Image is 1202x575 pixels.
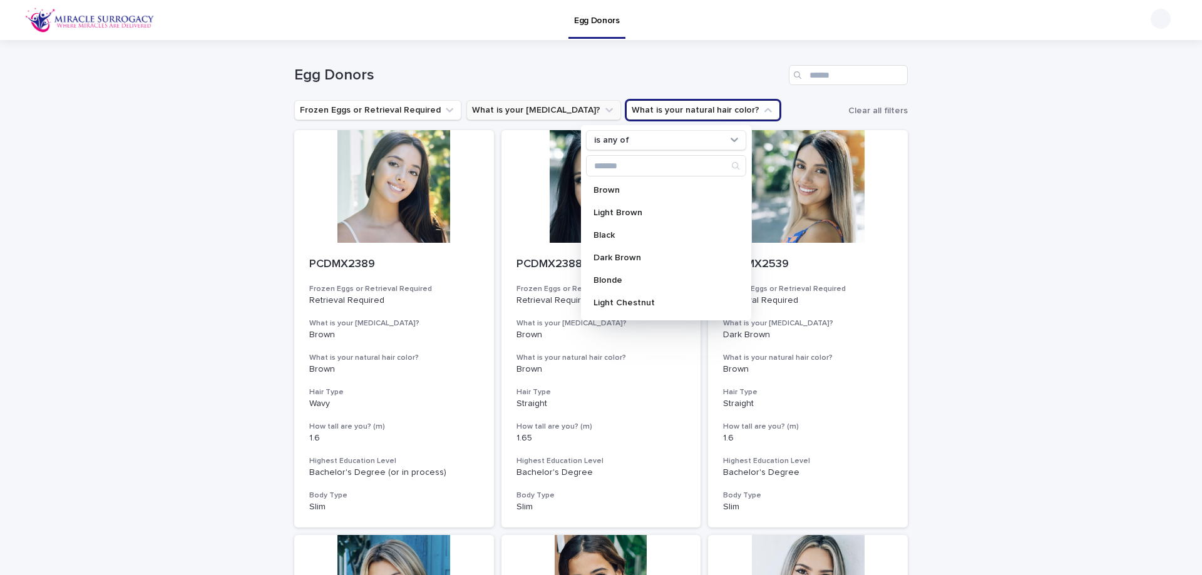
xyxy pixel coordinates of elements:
button: Frozen Eggs or Retrieval Required [294,100,461,120]
span: Clear all filters [848,106,908,115]
p: Brown [309,364,479,375]
h3: Body Type [516,491,686,501]
p: Brown [516,364,686,375]
h3: Highest Education Level [309,456,479,466]
p: Light Chestnut [593,298,726,307]
p: Straight [723,399,893,409]
p: Brown [516,330,686,340]
h3: How tall are you? (m) [516,422,686,432]
p: PCDMX2539 [723,258,893,272]
h3: Hair Type [723,387,893,397]
p: Brown [593,186,726,195]
p: 1.65 [516,433,686,444]
p: Retrieval Required [723,295,893,306]
h3: Highest Education Level [723,456,893,466]
h3: What is your [MEDICAL_DATA]? [516,318,686,328]
p: PCDMX2388 [516,258,686,272]
p: is any of [594,135,629,146]
h3: Frozen Eggs or Retrieval Required [309,284,479,294]
p: Straight [516,399,686,409]
p: Light Brown [593,208,726,217]
p: Blonde [593,276,726,285]
h3: Body Type [309,491,479,501]
button: Clear all filters [843,101,908,120]
p: 1.6 [723,433,893,444]
h3: Frozen Eggs or Retrieval Required [516,284,686,294]
h1: Egg Donors [294,66,784,84]
p: Wavy [309,399,479,409]
h3: Hair Type [516,387,686,397]
a: PCDMX2388Frozen Eggs or Retrieval RequiredRetrieval RequiredWhat is your [MEDICAL_DATA]?BrownWhat... [501,130,701,527]
div: Search [586,155,746,176]
p: PCDMX2389 [309,258,479,272]
button: What is your eye color? [466,100,621,120]
p: Dark Brown [593,253,726,262]
p: Bachelor's Degree [516,467,686,478]
button: What is your natural hair color? [626,100,780,120]
h3: Hair Type [309,387,479,397]
p: Brown [723,364,893,375]
p: Retrieval Required [516,295,686,306]
p: Bachelor's Degree (or in process) [309,467,479,478]
h3: What is your natural hair color? [309,353,479,363]
input: Search [789,65,908,85]
a: PCDMX2389Frozen Eggs or Retrieval RequiredRetrieval RequiredWhat is your [MEDICAL_DATA]?BrownWhat... [294,130,494,527]
h3: How tall are you? (m) [723,422,893,432]
p: Brown [309,330,479,340]
p: Retrieval Required [309,295,479,306]
h3: What is your natural hair color? [723,353,893,363]
a: PCDMX2539Frozen Eggs or Retrieval RequiredRetrieval RequiredWhat is your [MEDICAL_DATA]?Dark Brow... [708,130,908,527]
img: OiFFDOGZQuirLhrlO1ag [25,8,155,33]
input: Search [587,156,746,176]
h3: How tall are you? (m) [309,422,479,432]
h3: Body Type [723,491,893,501]
p: Dark Brown [723,330,893,340]
p: Slim [723,502,893,512]
h3: What is your [MEDICAL_DATA]? [723,318,893,328]
p: Slim [309,502,479,512]
h3: What is your natural hair color? [516,353,686,363]
p: Black [593,231,726,240]
p: 1.6 [309,433,479,444]
h3: Frozen Eggs or Retrieval Required [723,284,893,294]
p: Slim [516,502,686,512]
h3: What is your [MEDICAL_DATA]? [309,318,479,328]
p: Bachelor's Degree [723,467,893,478]
h3: Highest Education Level [516,456,686,466]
